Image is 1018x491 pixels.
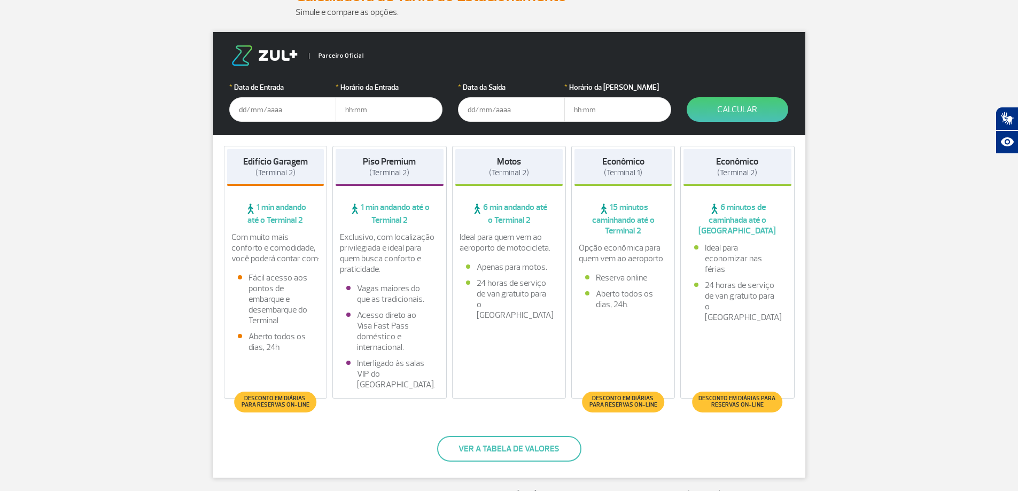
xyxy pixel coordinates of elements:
span: (Terminal 2) [717,168,757,178]
input: hh:mm [336,97,442,122]
label: Horário da [PERSON_NAME] [564,82,671,93]
p: Exclusivo, com localização privilegiada e ideal para quem busca conforto e praticidade. [340,232,439,275]
img: logo-zul.png [229,45,300,66]
strong: Piso Premium [363,156,416,167]
strong: Econômico [716,156,758,167]
input: hh:mm [564,97,671,122]
p: Com muito mais conforto e comodidade, você poderá contar com: [231,232,320,264]
li: Apenas para motos. [466,262,553,272]
strong: Econômico [602,156,644,167]
input: dd/mm/aaaa [458,97,565,122]
li: Fácil acesso aos pontos de embarque e desembarque do Terminal [238,272,314,326]
p: Opção econômica para quem vem ao aeroporto. [579,243,667,264]
button: Abrir recursos assistivos. [996,130,1018,154]
li: Aberto todos os dias, 24h. [585,289,661,310]
li: Reserva online [585,272,661,283]
span: 6 minutos de caminhada até o [GEOGRAPHIC_DATA] [683,202,791,236]
span: (Terminal 2) [369,168,409,178]
li: Interligado às salas VIP do [GEOGRAPHIC_DATA]. [346,358,433,390]
span: (Terminal 1) [604,168,642,178]
li: 24 horas de serviço de van gratuito para o [GEOGRAPHIC_DATA] [466,278,553,321]
span: 1 min andando até o Terminal 2 [227,202,324,225]
span: (Terminal 2) [489,168,529,178]
span: Desconto em diárias para reservas on-line [587,395,658,408]
span: 1 min andando até o Terminal 2 [336,202,444,225]
li: 24 horas de serviço de van gratuito para o [GEOGRAPHIC_DATA] [694,280,781,323]
span: 15 minutos caminhando até o Terminal 2 [574,202,672,236]
div: Plugin de acessibilidade da Hand Talk. [996,107,1018,154]
strong: Edifício Garagem [243,156,308,167]
span: (Terminal 2) [255,168,296,178]
li: Acesso direto ao Visa Fast Pass doméstico e internacional. [346,310,433,353]
label: Data da Saída [458,82,565,93]
p: Ideal para quem vem ao aeroporto de motocicleta. [460,232,559,253]
button: Ver a tabela de valores [437,436,581,462]
strong: Motos [497,156,521,167]
span: 6 min andando até o Terminal 2 [455,202,563,225]
button: Calcular [687,97,788,122]
label: Horário da Entrada [336,82,442,93]
li: Ideal para economizar nas férias [694,243,781,275]
span: Parceiro Oficial [309,53,364,59]
li: Vagas maiores do que as tradicionais. [346,283,433,305]
button: Abrir tradutor de língua de sinais. [996,107,1018,130]
label: Data de Entrada [229,82,336,93]
span: Desconto em diárias para reservas on-line [240,395,311,408]
span: Desconto em diárias para reservas on-line [697,395,777,408]
input: dd/mm/aaaa [229,97,336,122]
p: Simule e compare as opções. [296,6,723,19]
li: Aberto todos os dias, 24h [238,331,314,353]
